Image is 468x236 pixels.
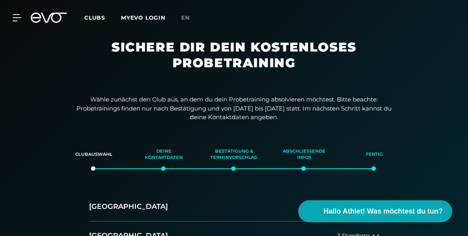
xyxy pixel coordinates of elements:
[181,13,199,22] a: en
[84,14,121,21] a: Clubs
[139,144,189,165] div: Deine Kontaktdaten
[53,39,415,83] h1: Sichere dir dein kostenloses Probetraining
[279,144,329,165] div: Abschließende Infos
[89,192,379,221] button: [GEOGRAPHIC_DATA]4 Standorte
[298,200,452,222] button: Hallo Athlet! Was möchtest du tun?
[89,202,168,212] h2: [GEOGRAPHIC_DATA]
[209,144,259,165] div: Bestätigung & Terminvorschlag
[76,95,392,122] p: Wähle zunächst den Club aus, an dem du dein Probetraining absolvieren möchtest. Bitte beachte: Pr...
[349,144,399,165] div: Fertig
[69,144,119,165] div: Clubauswahl
[121,14,165,21] a: MYEVO LOGIN
[84,14,105,21] span: Clubs
[323,206,443,217] span: Hallo Athlet! Was möchtest du tun?
[181,14,190,21] span: en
